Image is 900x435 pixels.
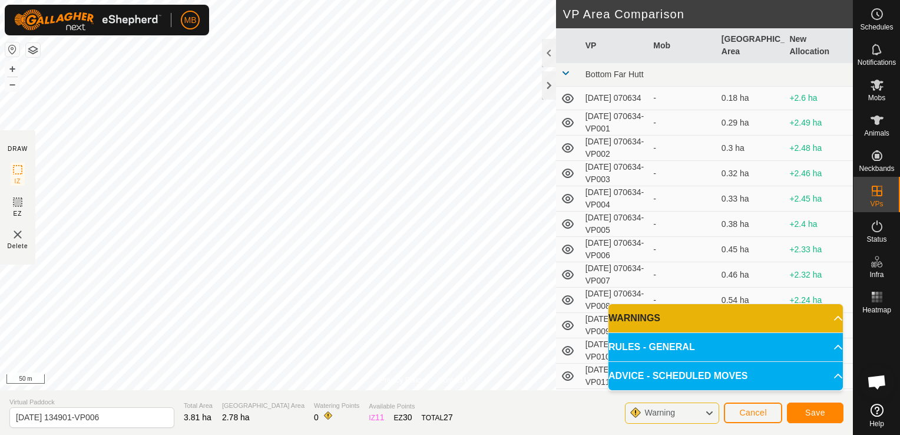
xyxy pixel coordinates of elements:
div: Open chat [859,364,895,400]
p-accordion-header: WARNINGS [608,304,843,332]
div: - [653,269,712,281]
th: Mob [648,28,717,63]
div: - [653,142,712,154]
td: +2.45 ha [785,186,853,212]
button: Map Layers [26,43,40,57]
td: 0.32 ha [717,161,785,186]
td: +2.49 ha [785,110,853,136]
td: +2.33 ha [785,237,853,262]
a: Privacy Policy [380,375,424,385]
td: 0.18 ha [717,87,785,110]
td: [DATE] 070634-VP012 [581,389,649,414]
div: - [653,218,712,230]
div: - [653,294,712,307]
span: WARNINGS [608,311,660,325]
td: 0.54 ha [717,288,785,313]
td: 0.33 ha [717,186,785,212]
td: [DATE] 070634-VP007 [581,262,649,288]
p-accordion-header: RULES - GENERAL [608,333,843,361]
span: Heatmap [862,307,891,314]
a: Help [853,399,900,432]
td: [DATE] 070634-VP006 [581,237,649,262]
span: Total Area [184,401,213,411]
td: 0.38 ha [717,212,785,237]
span: Status [866,236,886,243]
td: [DATE] 070634-VP005 [581,212,649,237]
span: Warning [644,408,675,417]
td: +2.6 ha [785,87,853,110]
span: Delete [8,242,28,251]
span: EZ [14,209,22,218]
div: - [653,193,712,205]
span: [GEOGRAPHIC_DATA] Area [222,401,305,411]
button: Save [787,403,843,423]
div: - [653,167,712,180]
td: +2.48 ha [785,136,853,161]
span: Notifications [858,59,896,66]
a: Contact Us [438,375,473,385]
span: Neckbands [859,165,894,172]
button: – [5,77,19,91]
th: VP [581,28,649,63]
span: 2.78 ha [222,413,250,422]
th: [GEOGRAPHIC_DATA] Area [717,28,785,63]
span: Save [805,408,825,417]
td: [DATE] 070634 [581,87,649,110]
td: 0.29 ha [717,110,785,136]
td: [DATE] 070634-VP003 [581,161,649,186]
div: - [653,117,712,129]
span: Virtual Paddock [9,397,174,407]
td: +2.32 ha [785,262,853,288]
h2: VP Area Comparison [563,7,853,21]
td: [DATE] 070634-VP010 [581,338,649,364]
span: Cancel [739,408,767,417]
img: VP [11,228,25,242]
div: TOTAL [422,411,453,424]
th: New Allocation [785,28,853,63]
div: DRAW [8,144,28,153]
td: +2.4 ha [785,212,853,237]
button: Cancel [724,403,782,423]
span: Available Points [369,401,452,411]
div: - [653,243,712,256]
span: VPs [870,200,883,207]
span: Animals [864,130,889,137]
span: 11 [375,413,385,422]
td: +2.24 ha [785,288,853,313]
span: 3.81 ha [184,413,211,422]
td: [DATE] 070634-VP004 [581,186,649,212]
td: 0.45 ha [717,237,785,262]
span: 27 [444,413,453,422]
td: [DATE] 070634-VP011 [581,364,649,389]
img: Gallagher Logo [14,9,161,31]
div: IZ [369,411,384,424]
span: 0 [314,413,319,422]
td: +2.46 ha [785,161,853,186]
span: 30 [403,413,412,422]
span: ADVICE - SCHEDULED MOVES [608,369,747,383]
button: + [5,62,19,76]
span: Mobs [868,94,885,101]
span: RULES - GENERAL [608,340,695,354]
span: Bottom Far Hutt [585,70,644,79]
td: 0.3 ha [717,136,785,161]
span: Schedules [860,24,893,31]
span: IZ [15,177,21,186]
td: [DATE] 070634-VP009 [581,313,649,338]
td: [DATE] 070634-VP001 [581,110,649,136]
button: Reset Map [5,42,19,57]
p-accordion-header: ADVICE - SCHEDULED MOVES [608,362,843,390]
span: Watering Points [314,401,359,411]
td: [DATE] 070634-VP008 [581,288,649,313]
td: [DATE] 070634-VP002 [581,136,649,161]
div: - [653,92,712,104]
span: MB [184,14,197,27]
span: Help [869,420,884,427]
span: Infra [869,271,884,278]
div: EZ [394,411,412,424]
td: 0.46 ha [717,262,785,288]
